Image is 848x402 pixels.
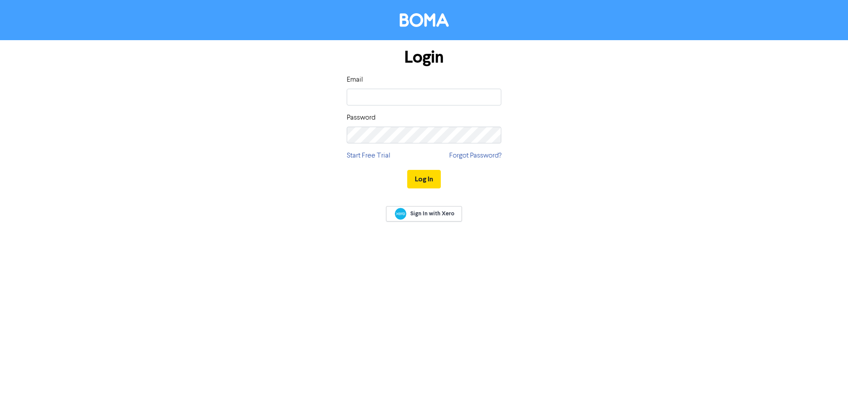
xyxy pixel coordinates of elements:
span: Sign In with Xero [410,210,454,218]
label: Email [347,75,363,85]
img: BOMA Logo [400,13,449,27]
a: Start Free Trial [347,150,390,161]
h1: Login [347,47,501,68]
button: Log In [407,170,441,188]
a: Sign In with Xero [386,206,462,222]
label: Password [347,113,375,123]
a: Forgot Password? [449,150,501,161]
img: Xero logo [395,208,406,220]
